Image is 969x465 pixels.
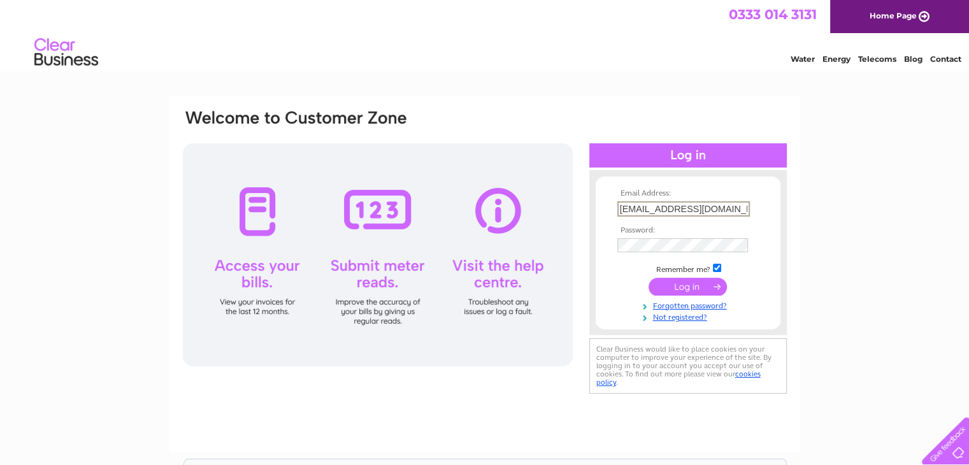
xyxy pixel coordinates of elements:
a: cookies policy [596,369,761,387]
a: Telecoms [858,54,896,64]
td: Remember me? [614,262,762,275]
a: Blog [904,54,922,64]
a: 0333 014 3131 [729,6,817,22]
div: Clear Business is a trading name of Verastar Limited (registered in [GEOGRAPHIC_DATA] No. 3667643... [184,7,786,62]
a: Energy [822,54,851,64]
a: Contact [930,54,961,64]
input: Submit [649,278,727,296]
img: logo.png [34,33,99,72]
th: Email Address: [614,189,762,198]
a: Forgotten password? [617,299,762,311]
th: Password: [614,226,762,235]
a: Water [791,54,815,64]
div: Clear Business would like to place cookies on your computer to improve your experience of the sit... [589,338,787,394]
a: Not registered? [617,310,762,322]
